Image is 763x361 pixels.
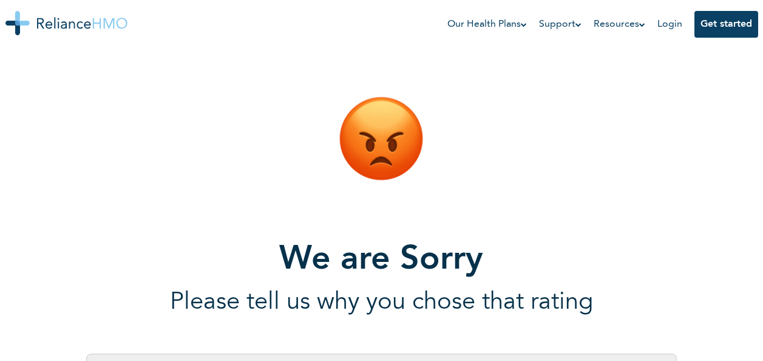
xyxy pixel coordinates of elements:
[447,17,527,32] a: Our Health Plans
[170,288,593,317] p: Please tell us why you chose that rating
[539,17,582,32] a: Support
[594,17,645,32] a: Resources
[336,92,427,185] img: review icon
[170,240,593,280] h1: We are Sorry
[657,19,682,29] a: Login
[5,11,127,35] img: Reliance HMO's Logo
[694,11,758,38] button: Get started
